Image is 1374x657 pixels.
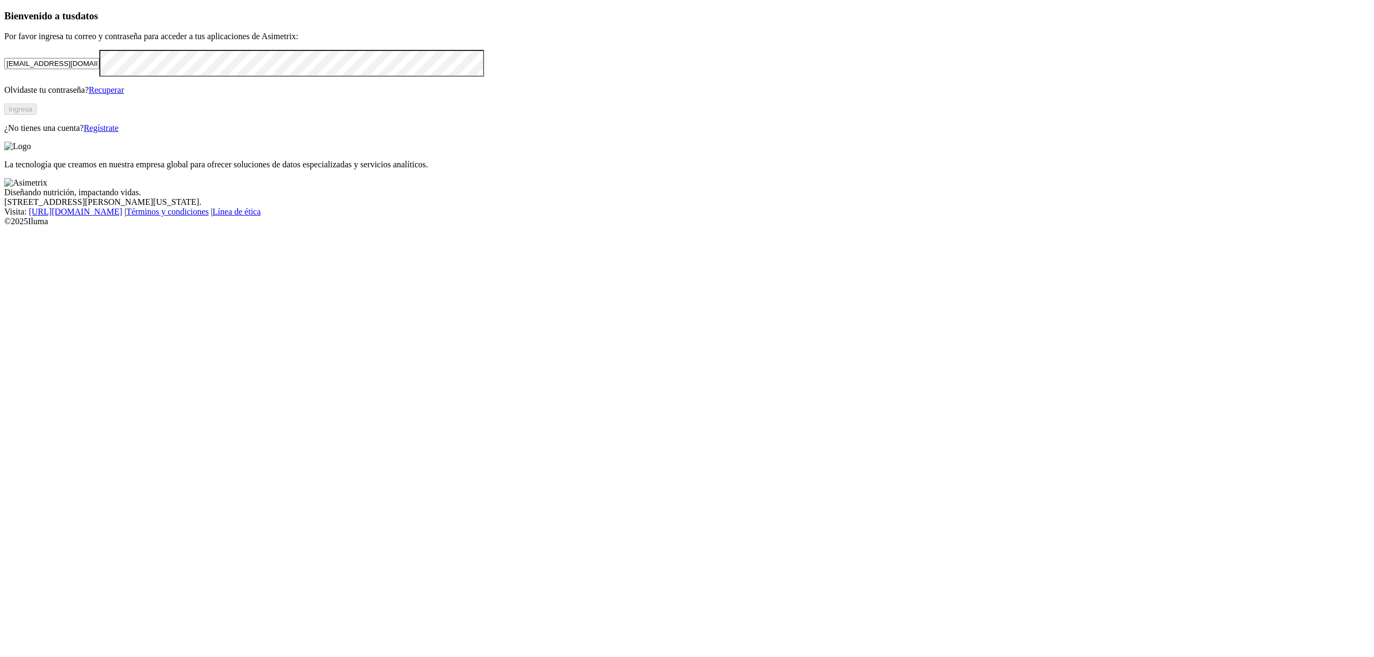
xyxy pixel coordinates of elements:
input: Tu correo [4,58,99,69]
a: Términos y condiciones [126,207,209,216]
span: datos [75,10,98,21]
img: Asimetrix [4,178,47,188]
p: Por favor ingresa tu correo y contraseña para acceder a tus aplicaciones de Asimetrix: [4,32,1370,41]
p: La tecnología que creamos en nuestra empresa global para ofrecer soluciones de datos especializad... [4,160,1370,169]
div: © 2025 Iluma [4,217,1370,226]
p: Olvidaste tu contraseña? [4,85,1370,95]
div: [STREET_ADDRESS][PERSON_NAME][US_STATE]. [4,197,1370,207]
a: [URL][DOMAIN_NAME] [29,207,122,216]
a: Línea de ética [213,207,261,216]
a: Recuperar [89,85,124,94]
div: Visita : | | [4,207,1370,217]
div: Diseñando nutrición, impactando vidas. [4,188,1370,197]
a: Regístrate [84,123,119,132]
button: Ingresa [4,104,36,115]
img: Logo [4,142,31,151]
p: ¿No tienes una cuenta? [4,123,1370,133]
h3: Bienvenido a tus [4,10,1370,22]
